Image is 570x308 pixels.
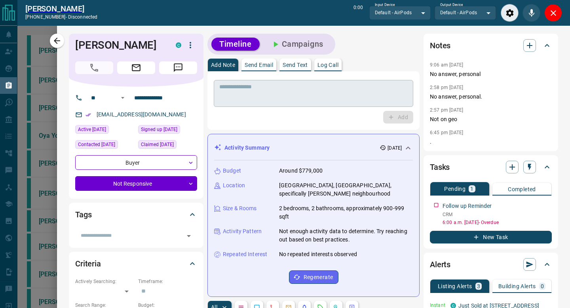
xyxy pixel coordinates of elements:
button: Regenerate [289,270,338,284]
p: Activity Pattern [223,227,262,236]
div: Buyer [75,155,197,170]
h2: Alerts [430,258,450,271]
span: Contacted [DATE] [78,141,115,148]
p: Log Call [317,62,338,68]
h2: Notes [430,39,450,52]
span: Claimed [DATE] [141,141,174,148]
label: Input Device [375,2,395,8]
p: Actively Searching: [75,278,134,285]
h1: [PERSON_NAME] [75,39,164,51]
p: 9:06 am [DATE] [430,62,464,68]
div: Activity Summary[DATE] [214,141,413,155]
p: Size & Rooms [223,204,257,213]
p: No answer, personal [430,70,552,78]
div: Alerts [430,255,552,274]
button: Campaigns [263,38,331,51]
div: Not Responsive [75,176,197,191]
div: Mute [522,4,540,22]
p: Completed [508,186,536,192]
div: Notes [430,36,552,55]
div: Default - AirPods [369,6,431,19]
p: 1 [470,186,473,192]
p: 0 [541,283,544,289]
p: Pending [444,186,465,192]
h2: [PERSON_NAME] [25,4,97,13]
div: Fri Sep 12 2025 [75,140,134,151]
a: [EMAIL_ADDRESS][DOMAIN_NAME] [97,111,186,118]
p: Not on geo [430,115,552,124]
p: Listing Alerts [438,283,472,289]
span: Signed up [DATE] [141,125,177,133]
p: Budget [223,167,241,175]
p: Send Email [245,62,273,68]
button: Timeline [211,38,260,51]
span: Active [DATE] [78,125,106,133]
div: Tasks [430,158,552,177]
div: condos.ca [176,42,181,48]
p: CRM [443,211,552,218]
div: Wed Sep 10 2025 [138,140,197,151]
p: Around $779,000 [279,167,323,175]
label: Output Device [440,2,463,8]
p: Location [223,181,245,190]
p: Send Text [283,62,308,68]
div: Default - AirPods [435,6,496,19]
span: Email [117,61,155,74]
div: Criteria [75,254,197,273]
span: Message [159,61,197,74]
p: [GEOGRAPHIC_DATA], [GEOGRAPHIC_DATA], specifically [PERSON_NAME] neighbourhood [279,181,413,198]
p: 0:00 [353,4,363,22]
h2: Criteria [75,257,101,270]
div: Close [544,4,562,22]
svg: Email Verified [85,112,91,118]
div: Wed Sep 10 2025 [138,125,197,136]
span: disconnected [68,14,97,20]
div: Wed Sep 10 2025 [75,125,134,136]
p: Not enough activity data to determine. Try reaching out based on best practices. [279,227,413,244]
p: 2:58 pm [DATE] [430,85,464,90]
p: Follow up Reminder [443,202,492,210]
p: . [430,138,552,146]
p: 2 bedrooms, 2 bathrooms, approximately 900-999 sqft [279,204,413,221]
button: Open [118,93,127,103]
p: 2:57 pm [DATE] [430,107,464,113]
button: Open [183,230,194,241]
button: New Task [430,231,552,243]
p: [DATE] [388,144,402,152]
p: [PHONE_NUMBER] - [25,13,97,21]
p: 6:45 pm [DATE] [430,130,464,135]
p: Activity Summary [224,144,270,152]
h2: Tasks [430,161,450,173]
p: Building Alerts [498,283,536,289]
p: No repeated interests observed [279,250,357,259]
p: 6:00 a.m. [DATE] - Overdue [443,219,552,226]
p: Add Note [211,62,235,68]
h2: Tags [75,208,91,221]
p: Timeframe: [138,278,197,285]
p: No answer, personal. [430,93,552,101]
div: Tags [75,205,197,224]
p: 3 [477,283,480,289]
span: Call [75,61,113,74]
div: Audio Settings [501,4,519,22]
p: Repeated Interest [223,250,267,259]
